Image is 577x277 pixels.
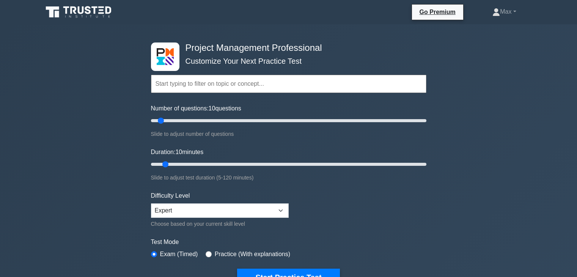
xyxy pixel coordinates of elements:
label: Test Mode [151,238,426,247]
label: Difficulty Level [151,191,190,200]
span: 10 [175,149,182,155]
div: Choose based on your current skill level [151,219,289,228]
a: Go Premium [415,7,460,17]
span: 10 [209,105,215,112]
label: Practice (With explanations) [215,250,290,259]
div: Slide to adjust number of questions [151,129,426,138]
input: Start typing to filter on topic or concept... [151,75,426,93]
label: Number of questions: questions [151,104,241,113]
a: Max [474,4,534,19]
div: Slide to adjust test duration (5-120 minutes) [151,173,426,182]
label: Duration: minutes [151,148,204,157]
label: Exam (Timed) [160,250,198,259]
h4: Project Management Professional [182,42,389,54]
